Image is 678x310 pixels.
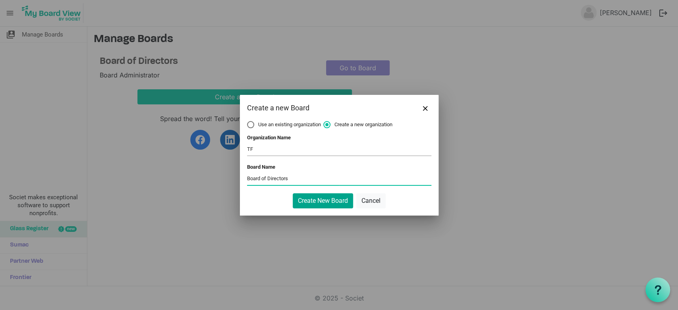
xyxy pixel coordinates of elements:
[293,193,353,208] button: Create New Board
[247,135,291,141] label: Organization Name
[419,102,431,114] button: Close
[247,121,321,128] span: Use an existing organization
[323,121,392,128] span: Create a new organization
[247,164,275,170] label: Board Name
[356,193,386,208] button: Cancel
[247,102,394,114] div: Create a new Board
